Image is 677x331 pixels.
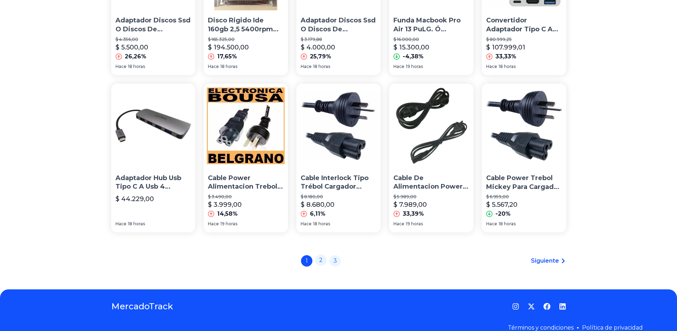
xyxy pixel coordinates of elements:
[111,84,195,168] img: Adaptador Hub Usb Tipo C A Usb 4 Puertos Notebook Cel Nisuta
[393,16,469,34] p: Funda Macbook Pro Air 13 PuLG. Ó Notebook Neoprene - Roustoc
[115,221,127,227] span: Hace
[208,200,242,210] p: $ 3.999,00
[486,64,497,69] span: Hace
[495,210,511,218] p: -20%
[296,84,381,168] img: Cable Interlock Tipo Trébol Cargador Notebook - Belgrano
[486,16,562,34] p: Convertidor Adaptador Tipo C A Hdmi Usb 3.0 3en1 Notebook 4k
[208,221,219,227] span: Hace
[482,84,566,168] img: Cable Power Trebol Mickey Para Cargador De Notebook Netbook
[115,37,191,42] p: $ 4.356,00
[531,257,559,265] span: Siguiente
[486,37,562,42] p: $ 80.999,25
[208,16,284,34] p: Disco Rigido Ide 160gb 2,5 5400rpm 8mb Notebook A Pedido
[486,194,562,200] p: $ 6.959,00
[115,64,127,69] span: Hace
[204,84,288,168] img: Cable Power Alimentacion Trebol Notebook Interlock Belgrano
[208,64,219,69] span: Hace
[310,52,331,61] p: 25,79%
[406,221,423,227] span: 19 horas
[220,221,237,227] span: 19 horas
[301,221,312,227] span: Hace
[208,42,249,52] p: $ 194.500,00
[301,194,376,200] p: $ 8.180,00
[389,84,473,168] img: Cable De Alimentacion Power Trebol U Ocho Cargador Notebook
[301,37,376,42] p: $ 3.179,88
[486,221,497,227] span: Hace
[115,42,148,52] p: $ 5.500,00
[111,301,173,312] a: MercadoTrack
[313,64,330,69] span: 18 horas
[217,210,238,218] p: 14,58%
[393,200,427,210] p: $ 7.989,00
[204,84,288,232] a: Cable Power Alimentacion Trebol Notebook Interlock BelgranoCable Power Alimentacion Trebol Notebo...
[486,174,562,191] p: Cable Power Trebol Mickey Para Cargador De Notebook Netbook
[499,64,516,69] span: 18 horas
[403,210,424,218] p: 33,39%
[543,303,550,310] a: Facebook
[301,64,312,69] span: Hace
[393,194,469,200] p: $ 5.989,00
[495,52,516,61] p: 33,33%
[508,324,574,331] a: Términos y condiciones
[301,174,376,191] p: Cable Interlock Tipo Trébol Cargador Notebook - Belgrano
[208,37,284,42] p: $ 165.325,00
[499,221,516,227] span: 18 horas
[528,303,535,310] a: Twitter
[406,64,423,69] span: 19 horas
[486,200,517,210] p: $ 5.567,20
[393,64,404,69] span: Hace
[128,221,145,227] span: 18 horas
[115,174,191,191] p: Adaptador Hub Usb Tipo C A Usb 4 Puertos Notebook Cel Nisuta
[393,42,429,52] p: $ 15.300,00
[301,42,335,52] p: $ 4.000,00
[296,84,381,232] a: Cable Interlock Tipo Trébol Cargador Notebook - BelgranoCable Interlock Tipo Trébol Cargador Note...
[301,200,334,210] p: $ 8.680,00
[128,64,145,69] span: 18 horas
[111,84,195,232] a: Adaptador Hub Usb Tipo C A Usb 4 Puertos Notebook Cel NisutaAdaptador Hub Usb Tipo C A Usb 4 Puer...
[208,174,284,191] p: Cable Power Alimentacion Trebol Notebook Interlock Belgrano
[531,257,566,265] a: Siguiente
[313,221,330,227] span: 18 horas
[329,255,341,267] a: 3
[486,42,525,52] p: $ 107.999,01
[582,324,643,331] a: Política de privacidad
[125,52,146,61] p: 26,26%
[115,16,191,34] p: Adaptador Discos Ssd O Discos De Notebook 2.5 A 3.5
[389,84,473,232] a: Cable De Alimentacion Power Trebol U Ocho Cargador NotebookCable De Alimentacion Power Trebol U O...
[482,84,566,232] a: Cable Power Trebol Mickey Para Cargador De Notebook NetbookCable Power Trebol Mickey Para Cargado...
[393,174,469,191] p: Cable De Alimentacion Power Trebol U Ocho Cargador Notebook
[310,210,326,218] p: 6,11%
[115,194,154,204] p: $ 44.229,00
[559,303,566,310] a: LinkedIn
[217,52,237,61] p: 17,65%
[512,303,519,310] a: Instagram
[301,16,376,34] p: Adaptador Discos Ssd O Discos De Notebook 2.5 A 3.5
[208,194,284,200] p: $ 3.490,00
[393,37,469,42] p: $ 16.000,00
[393,221,404,227] span: Hace
[220,64,237,69] span: 18 horas
[315,254,327,266] a: 2
[403,52,424,61] p: -4,38%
